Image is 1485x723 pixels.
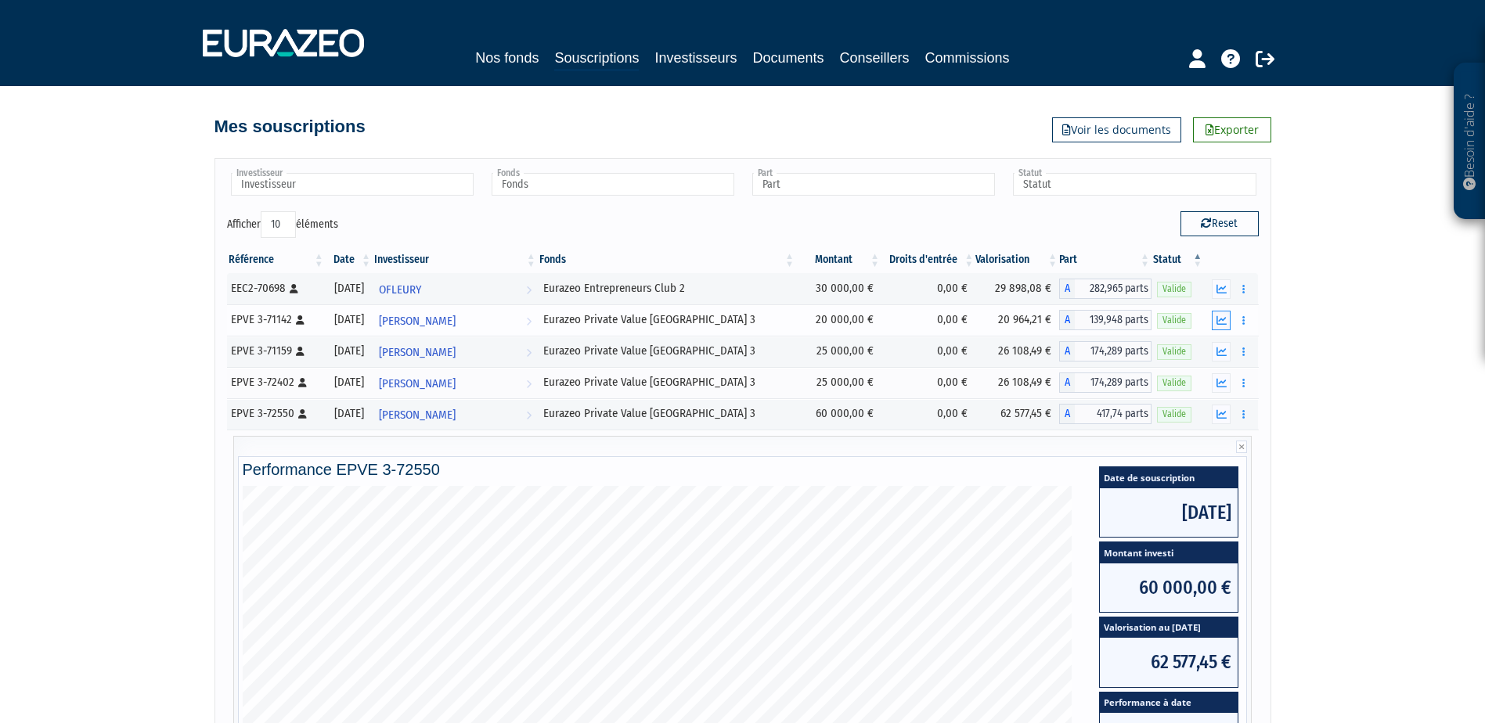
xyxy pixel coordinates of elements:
span: [PERSON_NAME] [379,369,456,398]
i: [Français] Personne physique [296,315,305,325]
span: 174,289 parts [1075,341,1152,361]
select: Afficheréléments [261,211,296,238]
span: 282,965 parts [1075,279,1152,299]
span: A [1059,279,1075,299]
div: EPVE 3-71142 [231,311,320,328]
div: A - Eurazeo Private Value Europe 3 [1059,404,1152,424]
td: 0,00 € [881,336,975,367]
th: Fonds: activer pour trier la colonne par ordre croissant [538,246,796,273]
span: 174,289 parts [1075,372,1152,393]
th: Statut : activer pour trier la colonne par ordre d&eacute;croissant [1152,246,1204,273]
i: Voir l'investisseur [526,275,532,304]
th: Droits d'entrée: activer pour trier la colonne par ordre croissant [881,246,975,273]
a: Investisseurs [654,47,737,69]
td: 0,00 € [881,367,975,398]
i: [Français] Personne physique [296,347,305,356]
span: A [1059,310,1075,330]
th: Investisseur: activer pour trier la colonne par ordre croissant [373,246,538,273]
h4: Mes souscriptions [214,117,366,136]
td: 62 577,45 € [975,398,1059,430]
div: A - Eurazeo Private Value Europe 3 [1059,341,1152,361]
div: A - Eurazeo Private Value Europe 3 [1059,310,1152,330]
td: 26 108,49 € [975,336,1059,367]
th: Montant: activer pour trier la colonne par ordre croissant [796,246,881,273]
div: Eurazeo Private Value [GEOGRAPHIC_DATA] 3 [543,311,791,328]
span: A [1059,404,1075,424]
td: 26 108,49 € [975,367,1059,398]
td: 20 964,21 € [975,304,1059,336]
i: [Français] Personne physique [298,409,307,419]
a: Voir les documents [1052,117,1181,142]
span: Valide [1157,376,1191,390]
button: Reset [1180,211,1259,236]
i: Voir l'investisseur [526,338,532,367]
span: 139,948 parts [1075,310,1152,330]
i: Voir l'investisseur [526,401,532,430]
td: 60 000,00 € [796,398,881,430]
div: [DATE] [331,280,367,297]
div: EPVE 3-72402 [231,374,320,390]
th: Part: activer pour trier la colonne par ordre croissant [1059,246,1152,273]
span: 417,74 parts [1075,404,1152,424]
i: [Français] Personne physique [290,284,298,293]
td: 25 000,00 € [796,367,881,398]
td: 30 000,00 € [796,273,881,304]
span: Performance à date [1100,692,1238,714]
a: [PERSON_NAME] [373,398,538,430]
a: [PERSON_NAME] [373,336,538,367]
div: [DATE] [331,311,367,328]
td: 20 000,00 € [796,304,881,336]
span: A [1059,341,1075,361]
a: Commissions [925,47,1010,69]
td: 0,00 € [881,304,975,336]
span: Valide [1157,313,1191,328]
a: Souscriptions [554,47,639,71]
span: Montant investi [1100,542,1238,563]
span: 62 577,45 € [1100,638,1238,686]
div: EEC2-70698 [231,280,320,297]
a: Exporter [1193,117,1271,142]
td: 25 000,00 € [796,336,881,367]
th: Valorisation: activer pour trier la colonne par ordre croissant [975,246,1059,273]
div: A - Eurazeo Entrepreneurs Club 2 [1059,279,1152,299]
span: [DATE] [1100,488,1238,537]
td: 0,00 € [881,273,975,304]
label: Afficher éléments [227,211,338,238]
span: 60 000,00 € [1100,563,1238,612]
div: [DATE] [331,405,367,422]
i: Voir l'investisseur [526,369,532,398]
a: [PERSON_NAME] [373,367,538,398]
span: Valorisation au [DATE] [1100,617,1238,638]
span: Valide [1157,282,1191,297]
div: Eurazeo Entrepreneurs Club 2 [543,280,791,297]
i: Voir l'investisseur [526,307,532,336]
div: [DATE] [331,374,367,390]
a: Conseillers [840,47,910,69]
span: OFLEURY [379,275,421,304]
a: Documents [753,47,824,69]
span: Valide [1157,407,1191,422]
img: 1732889491-logotype_eurazeo_blanc_rvb.png [203,29,364,57]
th: Référence : activer pour trier la colonne par ordre croissant [227,246,326,273]
div: Eurazeo Private Value [GEOGRAPHIC_DATA] 3 [543,374,791,390]
a: OFLEURY [373,273,538,304]
td: 29 898,08 € [975,273,1059,304]
div: A - Eurazeo Private Value Europe 3 [1059,372,1152,393]
td: 0,00 € [881,398,975,430]
div: [DATE] [331,343,367,359]
h4: Performance EPVE 3-72550 [243,461,1243,478]
span: Date de souscription [1100,467,1238,488]
a: [PERSON_NAME] [373,304,538,336]
span: [PERSON_NAME] [379,401,456,430]
a: Nos fonds [475,47,539,69]
div: EPVE 3-71159 [231,343,320,359]
p: Besoin d'aide ? [1461,71,1479,212]
span: [PERSON_NAME] [379,307,456,336]
div: Eurazeo Private Value [GEOGRAPHIC_DATA] 3 [543,405,791,422]
span: Valide [1157,344,1191,359]
span: [PERSON_NAME] [379,338,456,367]
span: A [1059,372,1075,393]
div: EPVE 3-72550 [231,405,320,422]
div: Eurazeo Private Value [GEOGRAPHIC_DATA] 3 [543,343,791,359]
th: Date: activer pour trier la colonne par ordre croissant [326,246,373,273]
